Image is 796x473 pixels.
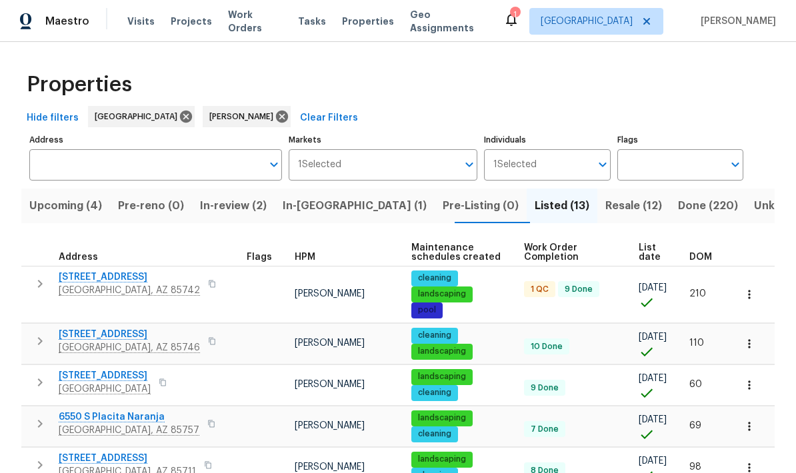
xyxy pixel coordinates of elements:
span: Maestro [45,15,89,28]
button: Open [265,155,283,174]
span: In-review (2) [200,197,267,215]
span: Clear Filters [300,110,358,127]
button: Open [460,155,479,174]
span: 9 Done [559,284,598,295]
span: 110 [689,338,704,348]
span: [DATE] [639,374,667,383]
div: [PERSON_NAME] [203,106,291,127]
span: Work Order Completion [524,243,616,262]
span: [PERSON_NAME] [695,15,776,28]
label: Individuals [484,136,610,144]
span: Properties [342,15,394,28]
span: 7 Done [525,424,564,435]
span: [DATE] [639,456,667,466]
span: landscaping [413,371,471,382]
span: cleaning [413,387,457,398]
span: cleaning [413,428,457,440]
span: cleaning [413,330,457,341]
span: 210 [689,289,706,298]
span: [DATE] [639,283,667,292]
button: Clear Filters [295,106,363,131]
span: [GEOGRAPHIC_DATA] [95,110,183,123]
label: Markets [289,136,478,144]
span: 9 Done [525,382,564,394]
span: In-[GEOGRAPHIC_DATA] (1) [283,197,427,215]
span: Hide filters [27,110,79,127]
span: Flags [247,252,272,262]
span: Pre-Listing (0) [443,197,519,215]
span: 69 [689,421,701,430]
button: Hide filters [21,106,84,131]
span: [DATE] [639,332,667,342]
span: cleaning [413,272,457,284]
span: Upcoming (4) [29,197,102,215]
span: Done (220) [678,197,738,215]
span: pool [413,304,441,316]
span: DOM [689,252,712,262]
span: [PERSON_NAME] [295,421,365,430]
span: [PERSON_NAME] [295,289,365,298]
span: [PERSON_NAME] [209,110,279,123]
span: 1 Selected [493,159,537,171]
span: Work Orders [228,8,282,35]
span: List date [639,243,667,262]
span: landscaping [413,454,471,465]
span: landscaping [413,346,471,357]
span: 1 QC [525,284,554,295]
span: HPM [295,252,315,262]
span: 10 Done [525,341,568,352]
span: Geo Assignments [410,8,487,35]
span: Address [59,252,98,262]
button: Open [593,155,612,174]
div: 1 [510,8,519,21]
span: 1 Selected [298,159,341,171]
span: landscaping [413,288,471,300]
span: Maintenance schedules created [411,243,502,262]
span: [PERSON_NAME] [295,380,365,389]
span: [GEOGRAPHIC_DATA] [541,15,633,28]
span: [DATE] [639,415,667,424]
span: 98 [689,462,701,472]
span: Projects [171,15,212,28]
span: landscaping [413,412,471,424]
span: Resale (12) [605,197,662,215]
span: Tasks [298,17,326,26]
span: [PERSON_NAME] [295,462,365,472]
div: [GEOGRAPHIC_DATA] [88,106,195,127]
span: Properties [27,78,132,91]
span: [PERSON_NAME] [295,338,365,348]
span: Visits [127,15,155,28]
span: Listed (13) [535,197,589,215]
button: Open [726,155,745,174]
span: 60 [689,380,702,389]
label: Flags [617,136,743,144]
span: Pre-reno (0) [118,197,184,215]
label: Address [29,136,282,144]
